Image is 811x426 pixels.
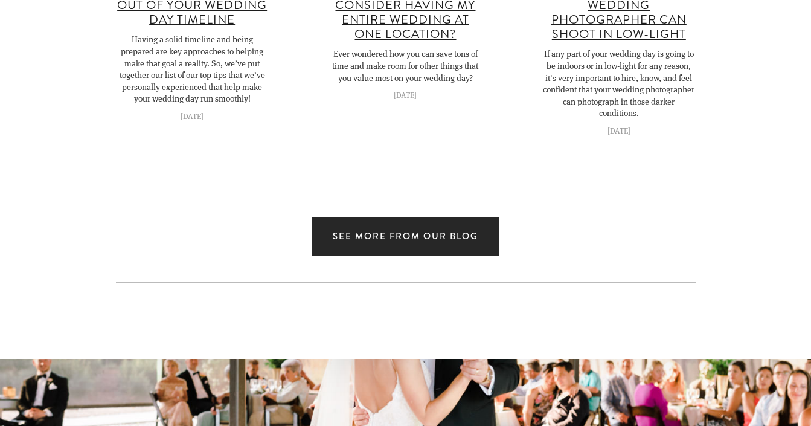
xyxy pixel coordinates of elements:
[394,89,417,100] time: [DATE]
[181,111,204,121] time: [DATE]
[312,217,499,256] a: See More from Our Blog
[116,33,269,105] p: Having a solid timeline and being prepared are key approaches to helping make that goal a reality...
[329,48,482,83] p: Ever wondered how you can save tons of time and make room for other things that you value most on...
[542,48,695,119] p: If any part of your wedding day is going to be indoors or in low-light for any reason, it's very ...
[607,125,630,136] time: [DATE]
